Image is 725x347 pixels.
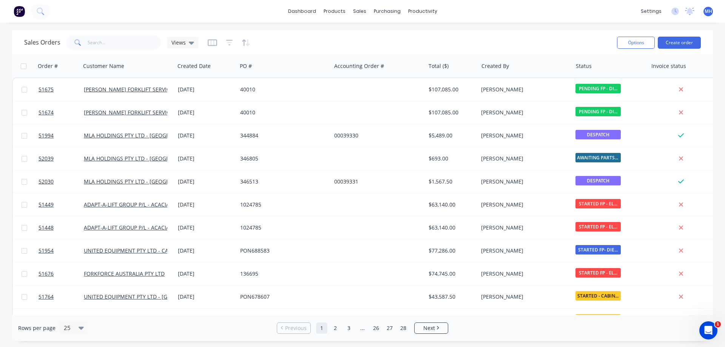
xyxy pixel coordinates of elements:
[481,293,565,301] div: [PERSON_NAME]
[334,62,384,70] div: Accounting Order #
[178,86,234,93] div: [DATE]
[24,39,60,46] h1: Sales Orders
[39,155,54,162] span: 52039
[39,178,54,185] span: 52030
[481,247,565,254] div: [PERSON_NAME]
[178,247,234,254] div: [DATE]
[84,247,179,254] a: UNITED EQUIPMENT PTY LTD - CAVAN
[240,178,324,185] div: 346513
[177,62,211,70] div: Created Date
[39,308,84,331] a: 51751
[423,324,435,332] span: Next
[285,324,307,332] span: Previous
[178,224,234,231] div: [DATE]
[88,35,161,50] input: Search...
[84,132,202,139] a: MLA HOLDINGS PTY LTD - [GEOGRAPHIC_DATA]
[481,178,565,185] div: [PERSON_NAME]
[39,239,84,262] a: 51954
[617,37,655,49] button: Options
[274,322,451,334] ul: Pagination
[84,224,187,231] a: ADAPT-A-LIFT GROUP P/L - ACACIA RIDGE
[84,178,202,185] a: MLA HOLDINGS PTY LTD - [GEOGRAPHIC_DATA]
[240,86,324,93] div: 40010
[415,324,448,332] a: Next page
[320,6,349,17] div: products
[370,6,404,17] div: purchasing
[240,155,324,162] div: 346805
[178,178,234,185] div: [DATE]
[575,107,621,116] span: PENDING FP - DI...
[240,224,324,231] div: 1024785
[277,324,310,332] a: Previous page
[575,176,621,185] span: DESPATCH
[39,293,54,301] span: 51764
[178,155,234,162] div: [DATE]
[575,130,621,139] span: DESPATCH
[575,153,621,162] span: AWAITING PARTS ...
[171,39,186,46] span: Views
[39,224,54,231] span: 51448
[18,324,56,332] span: Rows per page
[575,314,621,324] span: STARTED - CABIN...
[84,155,202,162] a: MLA HOLDINGS PTY LTD - [GEOGRAPHIC_DATA]
[334,178,418,185] div: 00039331
[39,193,84,216] a: 51449
[429,86,473,93] div: $107,085.00
[39,109,54,116] span: 51674
[651,62,686,70] div: Invoice status
[429,178,473,185] div: $1,567.50
[83,62,124,70] div: Customer Name
[429,201,473,208] div: $63,140.00
[575,268,621,278] span: STARTED FP - EL...
[39,78,84,101] a: 51675
[84,270,165,277] a: FORKFORCE AUSTRALIA PTY LTD
[429,247,473,254] div: $77,286.00
[178,270,234,278] div: [DATE]
[84,201,187,208] a: ADAPT-A-LIFT GROUP P/L - ACACIA RIDGE
[705,8,712,15] span: MH
[178,293,234,301] div: [DATE]
[481,109,565,116] div: [PERSON_NAME]
[240,201,324,208] div: 1024785
[658,37,701,49] button: Create order
[39,201,54,208] span: 51449
[39,247,54,254] span: 51954
[84,86,233,93] a: [PERSON_NAME] FORKLIFT SERVICES - [GEOGRAPHIC_DATA]
[84,293,214,300] a: UNITED EQUIPMENT PTY LTD - [GEOGRAPHIC_DATA]
[330,322,341,334] a: Page 2
[178,109,234,116] div: [DATE]
[316,322,327,334] a: Page 1 is your current page
[429,132,473,139] div: $5,489.00
[334,132,418,139] div: 00039330
[39,170,84,193] a: 52030
[429,293,473,301] div: $43,587.50
[384,322,395,334] a: Page 27
[39,270,54,278] span: 51676
[240,270,324,278] div: 136695
[39,262,84,285] a: 51676
[39,86,54,93] span: 51675
[39,216,84,239] a: 51448
[39,147,84,170] a: 52039
[343,322,355,334] a: Page 3
[349,6,370,17] div: sales
[429,155,473,162] div: $693.00
[575,291,621,301] span: STARTED - CABIN...
[637,6,665,17] div: settings
[481,270,565,278] div: [PERSON_NAME]
[39,101,84,124] a: 51674
[357,322,368,334] a: Jump forward
[481,132,565,139] div: [PERSON_NAME]
[398,322,409,334] a: Page 28
[715,321,721,327] span: 1
[699,321,717,339] iframe: Intercom live chat
[575,84,621,93] span: PENDING FP - DI...
[481,62,509,70] div: Created By
[576,62,592,70] div: Status
[481,201,565,208] div: [PERSON_NAME]
[481,155,565,162] div: [PERSON_NAME]
[575,245,621,254] span: STARTED FP- DIE...
[38,62,58,70] div: Order #
[429,270,473,278] div: $74,745.00
[39,132,54,139] span: 51994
